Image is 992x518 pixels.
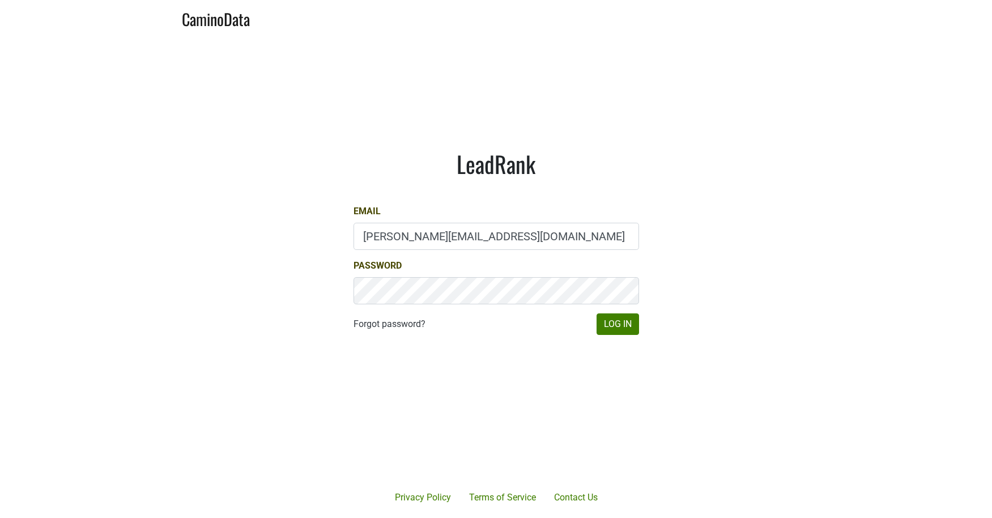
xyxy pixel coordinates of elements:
[545,486,607,509] a: Contact Us
[354,205,381,218] label: Email
[354,317,425,331] a: Forgot password?
[597,313,639,335] button: Log In
[354,259,402,273] label: Password
[354,150,639,177] h1: LeadRank
[182,5,250,31] a: CaminoData
[460,486,545,509] a: Terms of Service
[386,486,460,509] a: Privacy Policy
